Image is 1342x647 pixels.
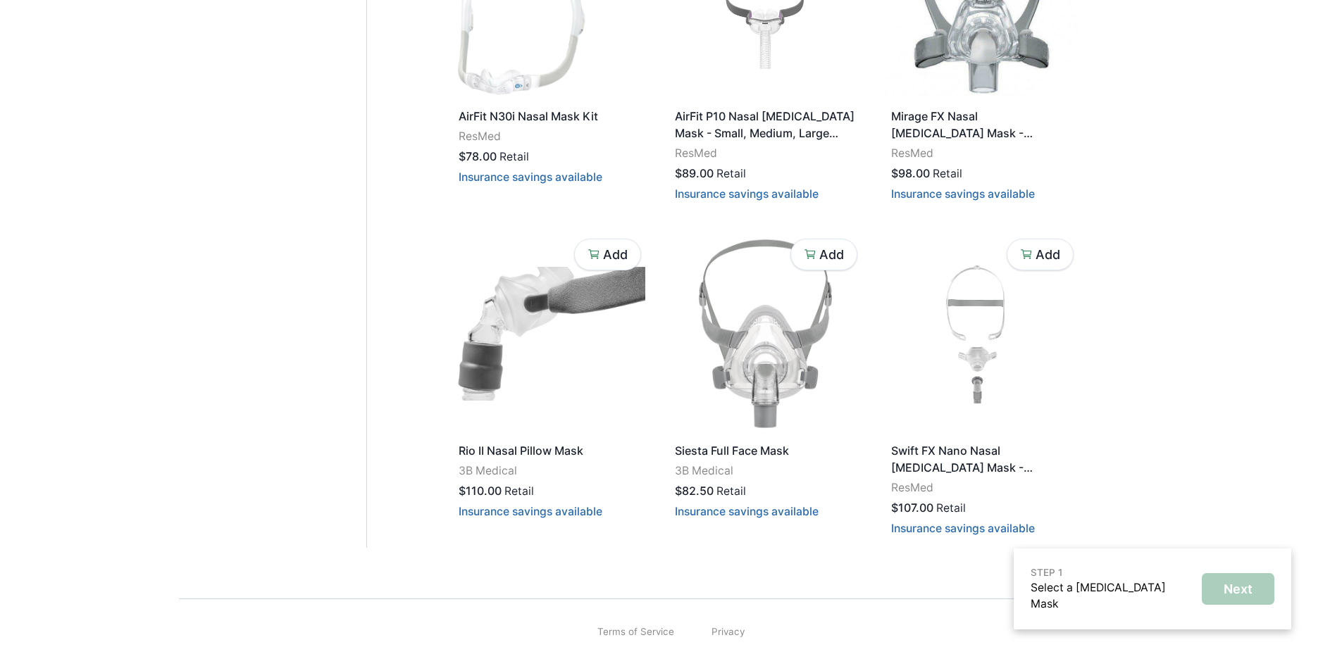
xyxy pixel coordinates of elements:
[933,165,962,182] p: Retail
[885,234,1078,433] img: 7mdabz1cqn2ixq3jtbwoi0lygthm
[716,483,746,500] p: Retail
[675,505,819,518] button: Insurance savings available
[499,149,529,165] p: Retail
[675,145,855,162] p: ResMed
[675,187,819,201] button: Insurance savings available
[452,234,645,529] a: Rio II Nasal Pillow Mask3B Medical$110.00RetailInsurance savings available
[603,247,628,263] p: Add
[459,148,497,165] p: $78.00
[459,505,602,518] button: Insurance savings available
[452,234,645,433] img: kpxjbg5995jdvjj0rnnav9dm1z6x
[669,234,862,433] img: kllzt2yt8qrum6yh52jlhchgwpko
[1036,247,1060,263] p: Add
[885,234,1078,546] a: Swift FX Nano Nasal [MEDICAL_DATA] Mask - StandardResMed$107.00RetailInsurance savings available
[1031,581,1166,611] a: Select a [MEDICAL_DATA] Mask
[574,239,641,270] button: Add
[459,170,602,184] button: Insurance savings available
[459,108,639,125] p: AirFit N30i Nasal Mask Kit
[891,522,1035,535] button: Insurance savings available
[675,108,855,142] p: AirFit P10 Nasal [MEDICAL_DATA] Mask - Small, Medium, Large Pillow Sizes - All Included
[675,165,714,182] p: $89.00
[675,442,855,459] p: Siesta Full Face Mask
[1007,239,1074,270] button: Add
[1031,565,1195,579] p: STEP 1
[712,624,745,639] a: Privacy
[459,442,639,459] p: Rio II Nasal Pillow Mask
[819,247,844,263] p: Add
[504,483,534,500] p: Retail
[459,482,502,499] p: $110.00
[459,463,639,479] p: 3B Medical
[459,128,639,145] p: ResMed
[790,239,857,270] button: Add
[1224,582,1253,597] p: Next
[597,624,674,639] a: Terms of Service
[891,479,1071,496] p: ResMed
[1202,573,1274,605] button: Next
[891,145,1071,162] p: ResMed
[891,187,1035,201] button: Insurance savings available
[716,165,746,182] p: Retail
[675,463,855,479] p: 3B Medical
[891,108,1071,142] p: Mirage FX Nasal [MEDICAL_DATA] Mask - Standard
[891,442,1071,476] p: Swift FX Nano Nasal [MEDICAL_DATA] Mask - Standard
[891,165,930,182] p: $98.00
[669,234,862,529] a: Siesta Full Face Mask3B Medical$82.50RetailInsurance savings available
[675,482,714,499] p: $82.50
[936,500,966,517] p: Retail
[891,499,933,516] p: $107.00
